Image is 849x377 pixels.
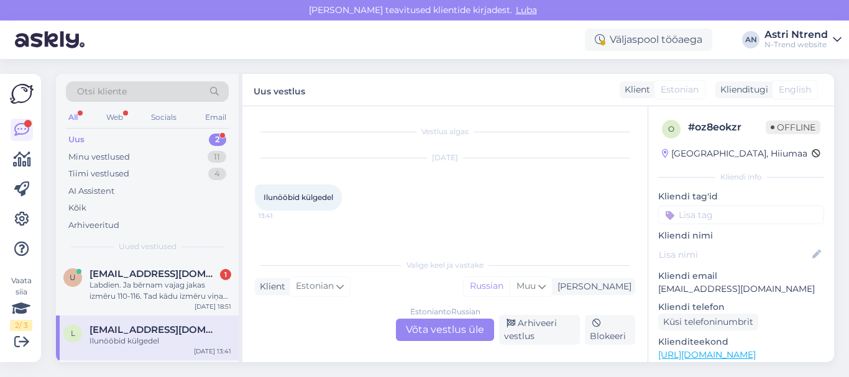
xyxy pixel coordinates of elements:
div: Väljaspool tööaega [585,29,712,51]
div: # oz8eokzr [688,120,766,135]
div: Arhiveeritud [68,219,119,232]
div: 11 [208,151,226,163]
div: [GEOGRAPHIC_DATA], Hiiumaa [662,147,807,160]
input: Lisa nimi [659,248,810,261]
div: Russian [464,277,510,296]
label: Uus vestlus [254,81,305,98]
div: 4 [208,168,226,180]
div: Kõik [68,202,86,214]
div: Kliendi info [658,171,824,183]
div: Estonian to Russian [410,306,480,317]
span: Offline [766,120,820,134]
div: Email [203,109,229,125]
p: [EMAIL_ADDRESS][DOMAIN_NAME] [658,283,824,296]
div: Küsi telefoninumbrit [658,314,758,330]
span: ulibnis1@inbox.lv [89,268,219,279]
div: Klient [255,280,285,293]
p: Kliendi telefon [658,301,824,314]
div: 1 [220,269,231,280]
div: All [66,109,80,125]
span: Luba [512,4,541,16]
span: Estonian [661,83,699,96]
a: [URL][DOMAIN_NAME] [658,349,756,360]
span: l [71,329,75,338]
span: o [668,124,674,134]
p: Klienditeekond [658,335,824,348]
div: [PERSON_NAME] [553,280,631,293]
div: 2 [209,134,226,146]
div: Uus [68,134,85,146]
div: Labdien. Ja bērnam vajag jakas izmēru 110-116. Tad kādu izmēru viņam izvēlēties [PERSON_NAME] 250... [89,279,231,302]
div: Valige keel ja vastake [255,260,635,271]
p: Kliendi tag'id [658,190,824,203]
a: Astri NtrendN-Trend website [764,30,842,50]
div: [DATE] 18:51 [195,302,231,311]
span: English [779,83,811,96]
div: Klient [620,83,650,96]
span: Uued vestlused [119,241,177,252]
span: Muu [516,280,536,291]
div: Klienditugi [715,83,768,96]
span: u [70,273,76,282]
div: AN [742,31,760,48]
div: Minu vestlused [68,151,130,163]
div: [DATE] 13:41 [194,347,231,356]
div: 2 / 3 [10,320,32,331]
div: Tiimi vestlused [68,168,129,180]
span: Ilunööbid külgedel [264,193,333,202]
div: Vestlus algas [255,126,635,137]
div: [DATE] [255,152,635,163]
div: N-Trend website [764,40,828,50]
div: Arhiveeri vestlus [499,315,580,345]
div: Ilunööbid külgedel [89,335,231,347]
span: Estonian [296,279,334,293]
div: Vaata siia [10,275,32,331]
div: Web [104,109,126,125]
span: Otsi kliente [77,85,127,98]
p: Kliendi nimi [658,229,824,242]
input: Lisa tag [658,206,824,224]
div: Socials [149,109,179,125]
span: leedi581@gmail.com [89,324,219,335]
span: 13:41 [259,211,305,220]
div: Astri Ntrend [764,30,828,40]
img: Askly Logo [10,84,34,104]
p: Kliendi email [658,270,824,283]
div: Võta vestlus üle [396,319,494,341]
div: Blokeeri [585,315,635,345]
div: AI Assistent [68,185,114,198]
